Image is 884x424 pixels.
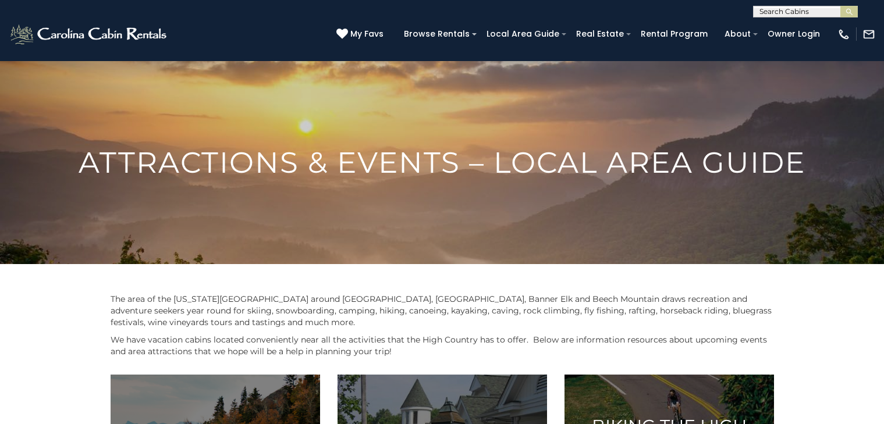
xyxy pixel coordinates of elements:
p: The area of the [US_STATE][GEOGRAPHIC_DATA] around [GEOGRAPHIC_DATA], [GEOGRAPHIC_DATA], Banner E... [111,293,774,328]
img: phone-regular-white.png [837,28,850,41]
a: Real Estate [570,25,630,43]
a: Browse Rentals [398,25,475,43]
img: mail-regular-white.png [862,28,875,41]
a: Local Area Guide [481,25,565,43]
a: About [719,25,757,43]
p: We have vacation cabins located conveniently near all the activities that the High Country has to... [111,334,774,357]
img: White-1-2.png [9,23,170,46]
a: Owner Login [762,25,826,43]
span: My Favs [350,28,384,40]
a: My Favs [336,28,386,41]
a: Rental Program [635,25,713,43]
